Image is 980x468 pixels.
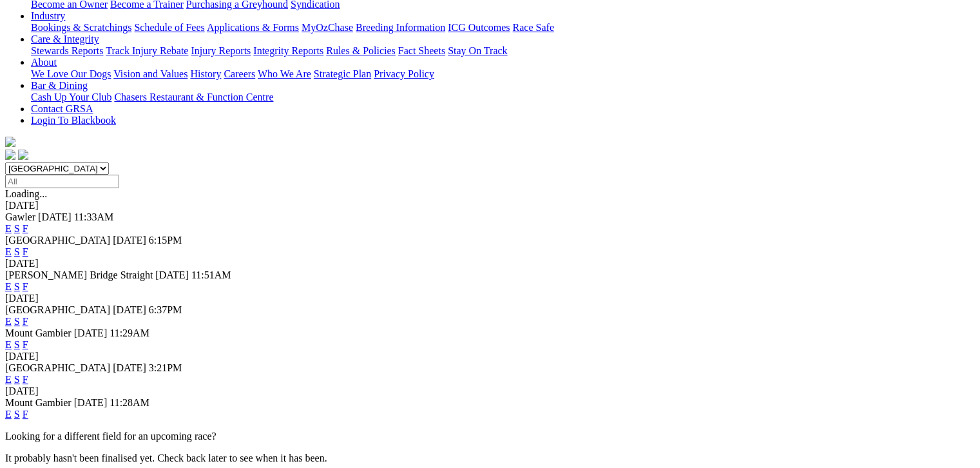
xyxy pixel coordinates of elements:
[5,351,975,362] div: [DATE]
[5,327,72,338] span: Mount Gambier
[31,80,88,91] a: Bar & Dining
[31,45,103,56] a: Stewards Reports
[23,339,28,350] a: F
[14,316,20,327] a: S
[224,68,255,79] a: Careers
[23,223,28,234] a: F
[23,316,28,327] a: F
[5,137,15,147] img: logo-grsa-white.png
[106,45,188,56] a: Track Injury Rebate
[31,103,93,114] a: Contact GRSA
[31,34,99,44] a: Care & Integrity
[5,175,119,188] input: Select date
[5,246,12,257] a: E
[31,92,975,103] div: Bar & Dining
[5,316,12,327] a: E
[5,453,327,463] partial: It probably hasn't been finalised yet. Check back later to see when it has been.
[74,211,114,222] span: 11:33AM
[512,22,553,33] a: Race Safe
[191,45,251,56] a: Injury Reports
[207,22,299,33] a: Applications & Forms
[5,211,35,222] span: Gawler
[74,397,108,408] span: [DATE]
[149,235,182,246] span: 6:15PM
[374,68,434,79] a: Privacy Policy
[5,223,12,234] a: E
[5,385,975,397] div: [DATE]
[5,339,12,350] a: E
[253,45,323,56] a: Integrity Reports
[113,362,146,373] span: [DATE]
[14,374,20,385] a: S
[38,211,72,222] span: [DATE]
[5,304,110,315] span: [GEOGRAPHIC_DATA]
[74,327,108,338] span: [DATE]
[398,45,445,56] a: Fact Sheets
[326,45,396,56] a: Rules & Policies
[5,293,975,304] div: [DATE]
[5,281,12,292] a: E
[356,22,445,33] a: Breeding Information
[258,68,311,79] a: Who We Are
[5,188,47,199] span: Loading...
[31,68,111,79] a: We Love Our Dogs
[191,269,231,280] span: 11:51AM
[190,68,221,79] a: History
[5,258,975,269] div: [DATE]
[302,22,353,33] a: MyOzChase
[113,68,187,79] a: Vision and Values
[5,397,72,408] span: Mount Gambier
[5,200,975,211] div: [DATE]
[5,431,975,442] p: Looking for a different field for an upcoming race?
[5,374,12,385] a: E
[31,45,975,57] div: Care & Integrity
[31,10,65,21] a: Industry
[5,235,110,246] span: [GEOGRAPHIC_DATA]
[31,92,111,102] a: Cash Up Your Club
[14,246,20,257] a: S
[110,397,149,408] span: 11:28AM
[14,339,20,350] a: S
[31,22,131,33] a: Bookings & Scratchings
[14,281,20,292] a: S
[14,223,20,234] a: S
[448,22,510,33] a: ICG Outcomes
[5,269,153,280] span: [PERSON_NAME] Bridge Straight
[5,409,12,420] a: E
[155,269,189,280] span: [DATE]
[23,374,28,385] a: F
[113,304,146,315] span: [DATE]
[31,115,116,126] a: Login To Blackbook
[134,22,204,33] a: Schedule of Fees
[5,362,110,373] span: [GEOGRAPHIC_DATA]
[14,409,20,420] a: S
[314,68,371,79] a: Strategic Plan
[18,150,28,160] img: twitter.svg
[31,22,975,34] div: Industry
[23,281,28,292] a: F
[113,235,146,246] span: [DATE]
[448,45,507,56] a: Stay On Track
[149,362,182,373] span: 3:21PM
[110,327,149,338] span: 11:29AM
[23,409,28,420] a: F
[5,150,15,160] img: facebook.svg
[23,246,28,257] a: F
[149,304,182,315] span: 6:37PM
[31,57,57,68] a: About
[114,92,273,102] a: Chasers Restaurant & Function Centre
[31,68,975,80] div: About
